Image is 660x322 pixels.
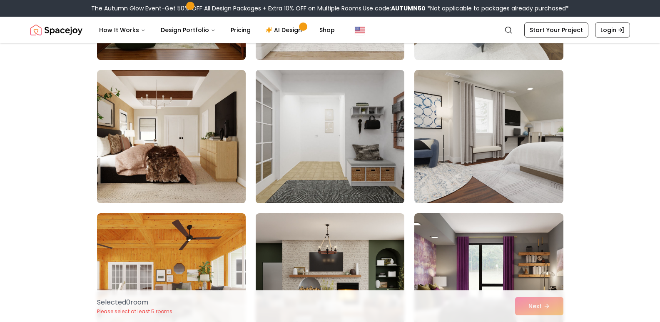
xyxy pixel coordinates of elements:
span: *Not applicable to packages already purchased* [426,4,569,12]
a: Login [595,22,630,37]
b: AUTUMN50 [391,4,426,12]
p: Selected 0 room [97,297,172,307]
a: Pricing [224,22,257,38]
p: Please select at least 5 rooms [97,308,172,315]
a: Spacejoy [30,22,82,38]
nav: Global [30,17,630,43]
a: AI Design [259,22,311,38]
img: Room room-30 [414,70,563,203]
span: Use code: [363,4,426,12]
div: The Autumn Glow Event-Get 50% OFF All Design Packages + Extra 10% OFF on Multiple Rooms. [91,4,569,12]
img: Room room-28 [97,70,246,203]
button: Design Portfolio [154,22,222,38]
a: Shop [313,22,341,38]
img: Spacejoy Logo [30,22,82,38]
img: United States [355,25,365,35]
img: Room room-29 [252,67,408,207]
button: How It Works [92,22,152,38]
a: Start Your Project [524,22,588,37]
nav: Main [92,22,341,38]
